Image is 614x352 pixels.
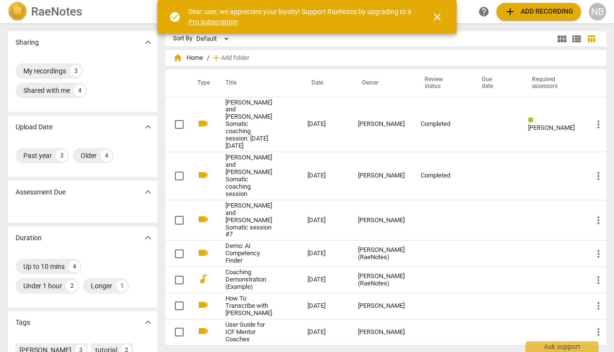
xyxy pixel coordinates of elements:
[504,6,516,18] span: add
[421,121,462,128] div: Completed
[470,70,520,97] th: Due date
[197,118,209,129] span: videocam
[225,202,273,239] a: [PERSON_NAME] and [PERSON_NAME] Somatic session #7
[225,321,273,343] a: User Guide for ICF Mentor Coaches
[569,32,584,46] button: List view
[16,187,66,197] p: Assessment Due
[300,70,350,97] th: Date
[66,280,78,292] div: 2
[116,280,128,292] div: 1
[23,151,52,160] div: Past year
[358,302,405,310] div: [PERSON_NAME]
[358,329,405,336] div: [PERSON_NAME]
[221,54,249,62] span: Add folder
[358,121,405,128] div: [PERSON_NAME]
[504,6,573,18] span: Add recording
[173,53,183,63] span: home
[196,31,232,47] div: Default
[8,2,155,21] a: LogoRaeNotes
[358,246,405,261] div: [PERSON_NAME] (RaeNotes)
[593,248,604,260] span: more_vert
[475,3,493,20] a: Help
[141,185,155,199] button: Show more
[142,232,154,244] span: expand_more
[528,117,537,124] span: Review status: completed
[23,281,62,291] div: Under 1 hour
[142,317,154,328] span: expand_more
[526,341,598,352] div: Ask support
[225,243,273,264] a: Demo: AI Competency Finder
[68,261,80,272] div: 4
[31,5,82,18] h2: RaeNotes
[141,230,155,245] button: Show more
[528,124,575,131] span: [PERSON_NAME]
[16,37,39,48] p: Sharing
[300,152,350,200] td: [DATE]
[520,70,585,97] th: Required assessors
[421,172,462,179] div: Completed
[225,154,273,198] a: [PERSON_NAME] and [PERSON_NAME] Somatic coaching session
[74,85,85,96] div: 4
[555,32,569,46] button: Tile view
[189,70,214,97] th: Type
[141,315,155,330] button: Show more
[593,170,604,182] span: more_vert
[142,186,154,198] span: expand_more
[197,247,209,259] span: videocam
[197,169,209,181] span: videocam
[16,317,30,328] p: Tags
[300,293,350,319] td: [DATE]
[358,172,405,179] div: [PERSON_NAME]
[571,33,582,45] span: view_list
[173,53,203,63] span: Home
[556,33,568,45] span: view_module
[101,150,112,161] div: 4
[587,34,596,43] span: table_chart
[300,97,350,152] td: [DATE]
[358,217,405,224] div: [PERSON_NAME]
[358,273,405,287] div: [PERSON_NAME] (RaeNotes)
[197,213,209,225] span: videocam
[300,319,350,345] td: [DATE]
[197,299,209,311] span: videocam
[225,99,273,150] a: [PERSON_NAME] and [PERSON_NAME] Somatic coaching session: [DATE][DATE]
[593,300,604,312] span: more_vert
[214,70,300,97] th: Title
[431,11,443,23] span: close
[225,269,273,291] a: Coaching Demonstration (Example)
[142,121,154,133] span: expand_more
[70,65,82,77] div: 3
[207,54,209,62] span: /
[593,326,604,338] span: more_vert
[211,53,221,63] span: add
[23,262,65,271] div: Up to 10 mins
[141,120,155,134] button: Show more
[188,18,238,26] a: Pro subscription
[197,273,209,285] span: audiotrack
[56,150,68,161] div: 3
[584,32,598,46] button: Table view
[91,281,112,291] div: Longer
[300,241,350,267] td: [DATE]
[496,3,581,20] button: Upload
[142,36,154,48] span: expand_more
[23,66,66,76] div: My recordings
[593,274,604,286] span: more_vert
[169,11,181,23] span: check_circle
[593,119,604,130] span: more_vert
[16,233,42,243] p: Duration
[188,7,414,27] div: Dear user, we appreciate your loyalty! Support RaeNotes by upgrading to a
[8,2,27,21] img: Logo
[141,35,155,50] button: Show more
[300,200,350,241] td: [DATE]
[197,325,209,337] span: videocam
[589,3,606,20] button: NB
[350,70,412,97] th: Owner
[413,70,470,97] th: Review status
[426,5,449,29] button: Close
[593,214,604,226] span: more_vert
[81,151,97,160] div: Older
[23,86,70,95] div: Shared with me
[173,35,192,42] div: Sort By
